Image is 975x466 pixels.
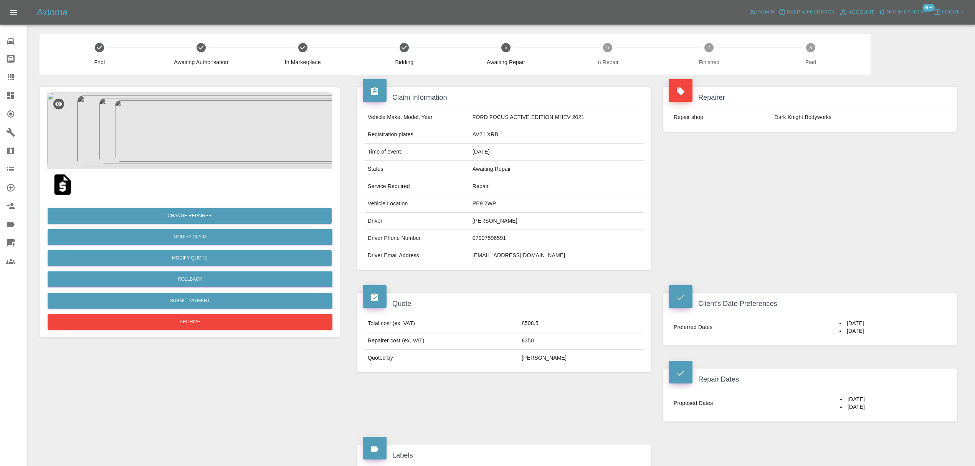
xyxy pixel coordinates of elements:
[365,126,469,144] td: Registration plates
[469,161,644,178] td: Awaiting Repair
[671,109,772,126] td: Repair shop
[560,58,655,66] span: In Repair
[840,403,947,411] li: [DATE]
[154,58,249,66] span: Awaiting Authorisation
[669,299,952,309] h4: Client's Date Preferences
[365,315,519,332] td: Total cost (ex. VAT)
[932,6,966,18] button: Logout
[747,6,777,18] a: Admin
[365,332,519,350] td: Repairer cost (ex. VAT)
[469,178,644,195] td: Repair
[48,229,332,245] a: Modify Claim
[365,213,469,230] td: Driver
[365,161,469,178] td: Status
[519,350,644,367] td: [PERSON_NAME]
[365,350,519,367] td: Quoted by
[357,58,452,66] span: Bidding
[606,45,609,50] text: 6
[810,45,812,50] text: 8
[876,6,929,18] button: Notifications
[839,320,947,327] li: [DATE]
[942,8,964,17] span: Logout
[365,195,469,213] td: Vehicle Location
[469,109,644,126] td: FORD FOCUS ACTIVE EDITION MHEV 2021
[772,109,950,126] td: Dark Knight Bodyworks
[758,8,775,17] span: Admin
[50,172,75,197] img: qt_1SFvZvA4aDea5wMj5arBf4qP
[839,327,947,335] li: [DATE]
[458,58,554,66] span: Awaiting Repair
[505,45,507,50] text: 5
[763,58,859,66] span: Paid
[661,58,757,66] span: Finished
[48,314,332,330] button: Archive
[469,144,644,161] td: [DATE]
[48,250,332,266] button: Modify Quote
[708,45,711,50] text: 7
[48,271,332,287] button: Rollback
[669,374,952,385] h4: Repair Dates
[519,332,644,350] td: £350
[776,6,836,18] button: Help & Feedback
[365,144,469,161] td: Time of event
[671,391,837,415] td: Proposed Dates
[469,195,644,213] td: PE9 2WP
[669,93,952,103] h4: Repairer
[255,58,350,66] span: In Marketplace
[519,315,644,332] td: £508.5
[922,4,935,12] span: 99+
[48,208,332,224] button: Change Repairer
[787,8,835,17] span: Help & Feedback
[363,450,646,461] h4: Labels
[365,247,469,264] td: Driver Email Address
[365,230,469,247] td: Driver Phone Number
[52,58,147,66] span: Fnol
[469,230,644,247] td: 07907596591
[37,6,68,18] h5: Axioma
[840,396,947,403] li: [DATE]
[363,299,646,309] h4: Quote
[48,293,332,309] button: Submit Payment
[469,247,644,264] td: [EMAIL_ADDRESS][DOMAIN_NAME]
[363,93,646,103] h4: Claim Information
[365,109,469,126] td: Vehicle Make, Model, Year
[849,8,874,17] span: Account
[887,8,927,17] span: Notifications
[837,6,876,18] a: Account
[5,3,23,21] button: Open drawer
[47,93,332,169] img: 11c21a52-131d-4a80-9202-a9041cb74b2c
[469,213,644,230] td: [PERSON_NAME]
[469,126,644,144] td: AV21 XRB
[365,178,469,195] td: Service Required
[671,315,836,340] td: Preferred Dates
